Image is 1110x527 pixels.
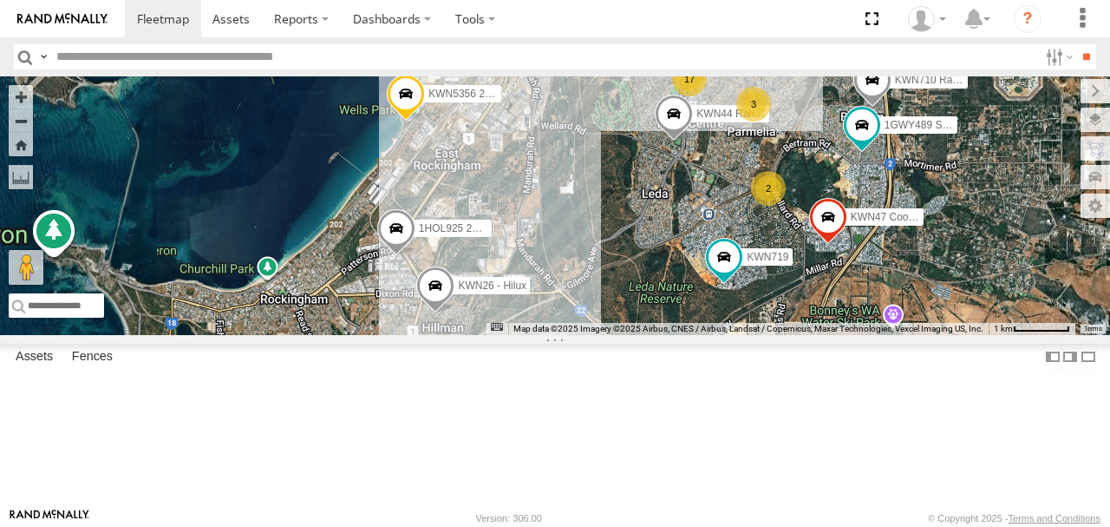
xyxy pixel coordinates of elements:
[36,44,50,69] label: Search Query
[895,74,979,86] span: KWN710 Rangers
[9,109,33,133] button: Zoom out
[989,323,1075,335] button: Map Scale: 1 km per 62 pixels
[751,171,786,206] div: 2
[9,165,33,189] label: Measure
[419,222,538,234] span: 1HOL925 2000779 Depot
[476,513,542,524] div: Version: 306.00
[9,133,33,156] button: Zoom Home
[9,250,43,285] button: Drag Pegman onto the map to open Street View
[994,324,1013,333] span: 1 km
[1009,513,1100,524] a: Terms and Conditions
[747,251,788,263] span: KWN719
[736,87,771,122] div: 3
[17,13,108,25] img: rand-logo.svg
[1044,344,1061,369] label: Dock Summary Table to the Left
[7,345,62,369] label: Assets
[458,280,526,293] span: KWN26 - Hilux
[1039,44,1076,69] label: Search Filter Options
[1084,326,1102,333] a: Terms (opens in new tab)
[928,513,1100,524] div: © Copyright 2025 -
[428,88,633,100] span: KWN5356 2001086 Camera Trailer Rangers
[1061,344,1079,369] label: Dock Summary Table to the Right
[513,324,983,333] span: Map data ©2025 Imagery ©2025 Airbus, CNES / Airbus, Landsat / Copernicus, Maxar Technologies, Vex...
[10,510,89,527] a: Visit our Website
[696,109,774,121] span: KWN44 Rangers
[1014,5,1041,33] i: ?
[885,119,1002,131] span: 1GWY489 Signage Truck
[9,85,33,109] button: Zoom in
[672,62,707,96] div: 17
[851,211,938,223] span: KWN47 Coor. Infra
[902,6,952,32] div: Jeff Wegner
[1081,194,1110,218] label: Map Settings
[491,323,503,331] button: Keyboard shortcuts
[1080,344,1097,369] label: Hide Summary Table
[63,345,121,369] label: Fences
